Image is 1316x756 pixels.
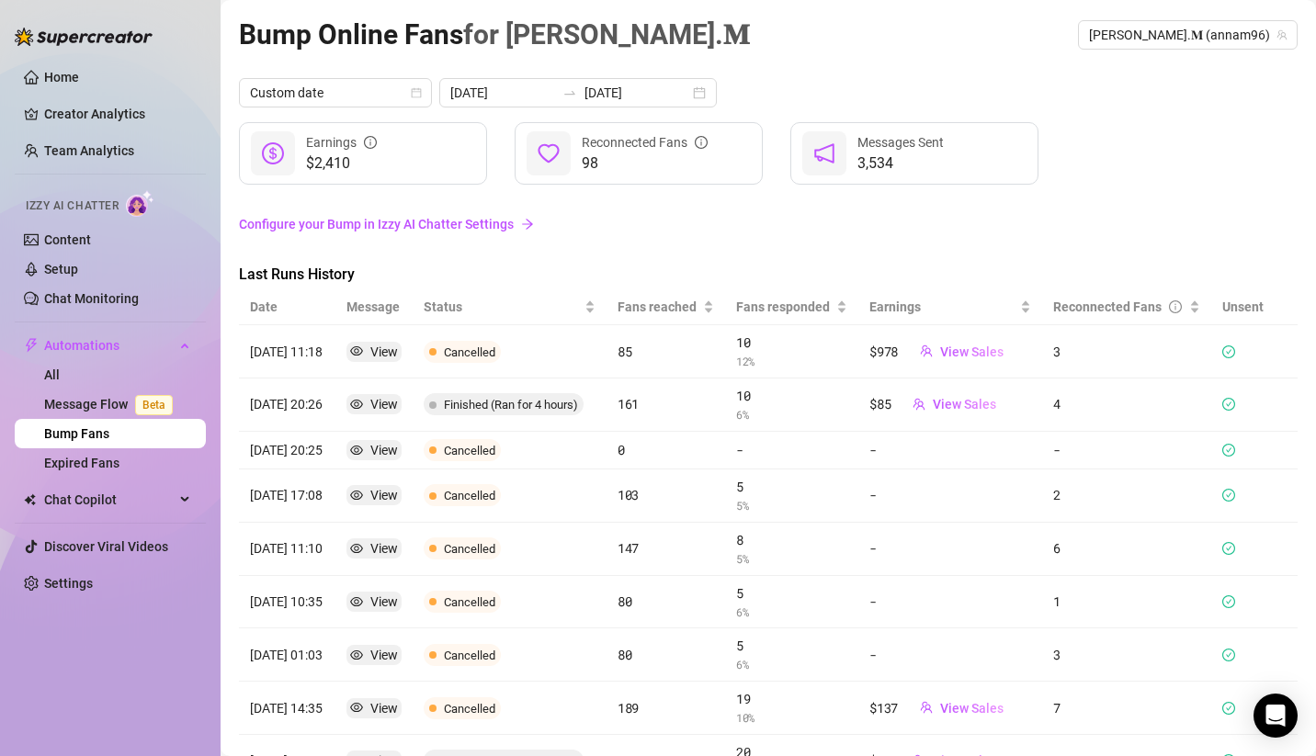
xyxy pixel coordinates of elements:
[940,701,1004,716] span: View Sales
[370,342,398,362] div: View
[24,493,36,506] img: Chat Copilot
[44,70,79,85] a: Home
[562,85,577,100] span: swap-right
[736,636,847,656] article: 5
[869,394,891,414] article: $85
[618,342,714,362] article: 85
[618,538,714,559] article: 147
[44,99,191,129] a: Creator Analytics
[736,530,847,550] article: 8
[1053,297,1186,317] div: Reconnected Fans
[736,550,847,568] article: 5 %
[239,214,1298,234] a: Configure your Bump in Izzy AI Chatter Settings
[250,698,324,718] article: [DATE] 14:35
[736,656,847,673] article: 6 %
[44,331,175,360] span: Automations
[250,79,421,107] span: Custom date
[463,18,749,51] span: for [PERSON_NAME].𝐌
[1053,592,1200,612] article: 1
[444,489,495,502] span: Cancelled
[618,440,714,460] article: 0
[1276,29,1288,40] span: team
[424,297,581,317] span: Status
[350,489,363,502] span: eye
[905,337,1018,367] button: View Sales
[364,136,377,149] span: info-circle
[736,333,847,353] article: 10
[1254,694,1298,738] div: Open Intercom Messenger
[444,398,578,412] span: Finished (Ran for 4 hours)
[618,485,714,505] article: 103
[24,338,39,353] span: thunderbolt
[869,485,877,505] article: -
[898,389,1011,419] button: View Sales
[1222,444,1235,457] span: check-circle
[869,592,877,612] article: -
[857,135,944,150] span: Messages Sent
[725,289,858,325] th: Fans responded
[306,132,377,152] div: Earnings
[370,538,398,559] div: View
[1053,394,1200,414] article: 4
[1222,649,1235,661] span: check-circle
[44,143,134,158] a: Team Analytics
[44,485,175,514] span: Chat Copilot
[736,406,847,423] article: 6 %
[306,152,377,175] span: $2,410
[618,592,714,612] article: 80
[940,344,1004,359] span: View Sales
[135,395,173,415] span: Beta
[1222,489,1235,502] span: check-circle
[736,497,847,514] article: 5 %
[370,698,398,718] div: View
[618,698,714,718] article: 189
[1222,345,1235,358] span: check-circle
[618,645,714,665] article: 80
[1053,342,1200,362] article: 3
[736,297,833,317] span: Fans responded
[350,344,363,357] span: eye
[350,649,363,661] span: eye
[250,440,324,460] article: [DATE] 20:25
[933,397,996,412] span: View Sales
[44,539,168,554] a: Discover Viral Videos
[869,538,877,559] article: -
[444,649,495,662] span: Cancelled
[350,542,363,555] span: eye
[44,397,180,412] a: Message FlowBeta
[1089,21,1287,49] span: 𝐀𝐧𝐧𝐚.𝐌 (annam96)
[370,485,398,505] div: View
[736,709,847,727] article: 10 %
[44,291,139,306] a: Chat Monitoring
[538,142,560,164] span: heart
[582,152,708,175] span: 98
[1222,702,1235,715] span: check-circle
[239,207,1298,242] a: Configure your Bump in Izzy AI Chatter Settingsarrow-right
[350,701,363,714] span: eye
[562,85,577,100] span: to
[370,440,398,460] div: View
[44,426,109,441] a: Bump Fans
[869,342,898,362] article: $978
[26,197,119,215] span: Izzy AI Chatter
[618,394,714,414] article: 161
[1053,698,1200,718] article: 7
[1211,289,1275,325] th: Unsent
[1222,542,1235,555] span: check-circle
[813,142,835,164] span: notification
[736,440,847,460] article: -
[370,592,398,612] div: View
[695,136,708,149] span: info-circle
[869,440,877,460] article: -
[250,394,324,414] article: [DATE] 20:26
[582,132,708,152] div: Reconnected Fans
[250,342,324,362] article: [DATE] 11:18
[521,218,534,231] span: arrow-right
[736,689,847,709] article: 19
[736,477,847,497] article: 5
[250,485,324,505] article: [DATE] 17:08
[350,444,363,457] span: eye
[44,367,60,382] a: All
[869,297,1016,317] span: Earnings
[920,344,933,357] span: team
